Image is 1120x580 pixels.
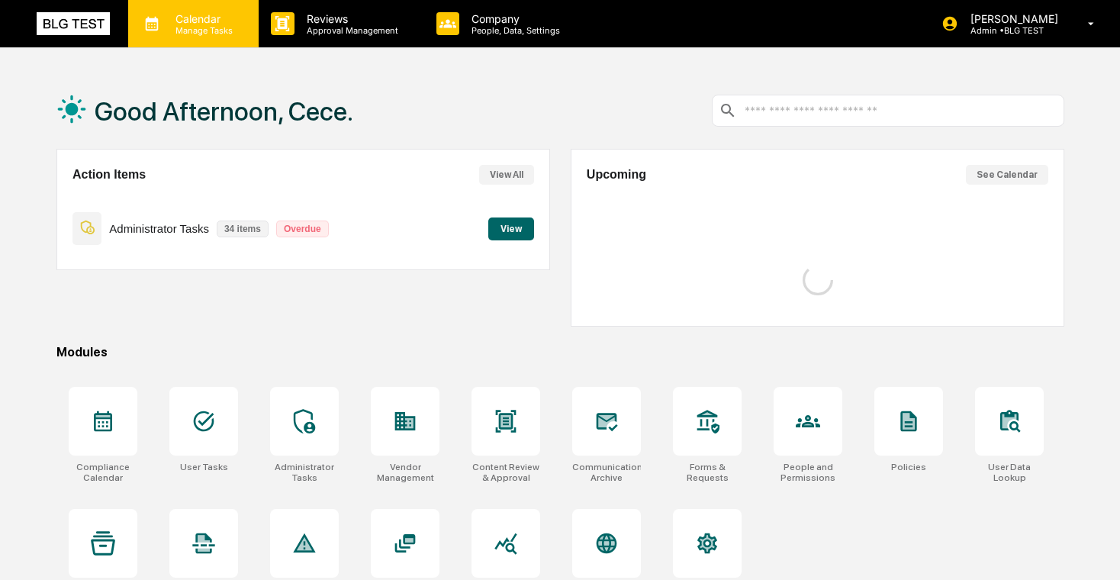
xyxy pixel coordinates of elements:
[163,12,240,25] p: Calendar
[459,12,568,25] p: Company
[471,462,540,483] div: Content Review & Approval
[673,462,742,483] div: Forms & Requests
[217,221,269,237] p: 34 items
[488,217,534,240] button: View
[276,221,329,237] p: Overdue
[163,25,240,36] p: Manage Tasks
[294,12,406,25] p: Reviews
[572,462,641,483] div: Communications Archive
[270,462,339,483] div: Administrator Tasks
[479,165,534,185] button: View All
[56,345,1064,359] div: Modules
[37,12,110,35] img: logo
[459,25,568,36] p: People, Data, Settings
[109,222,209,235] p: Administrator Tasks
[180,462,228,472] div: User Tasks
[294,25,406,36] p: Approval Management
[488,221,534,235] a: View
[966,165,1048,185] button: See Calendar
[774,462,842,483] div: People and Permissions
[958,25,1066,36] p: Admin • BLG TEST
[371,462,439,483] div: Vendor Management
[958,12,1066,25] p: [PERSON_NAME]
[72,168,146,182] h2: Action Items
[975,462,1044,483] div: User Data Lookup
[95,96,353,127] h1: Good Afternoon, Cece.
[69,462,137,483] div: Compliance Calendar
[891,462,926,472] div: Policies
[587,168,646,182] h2: Upcoming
